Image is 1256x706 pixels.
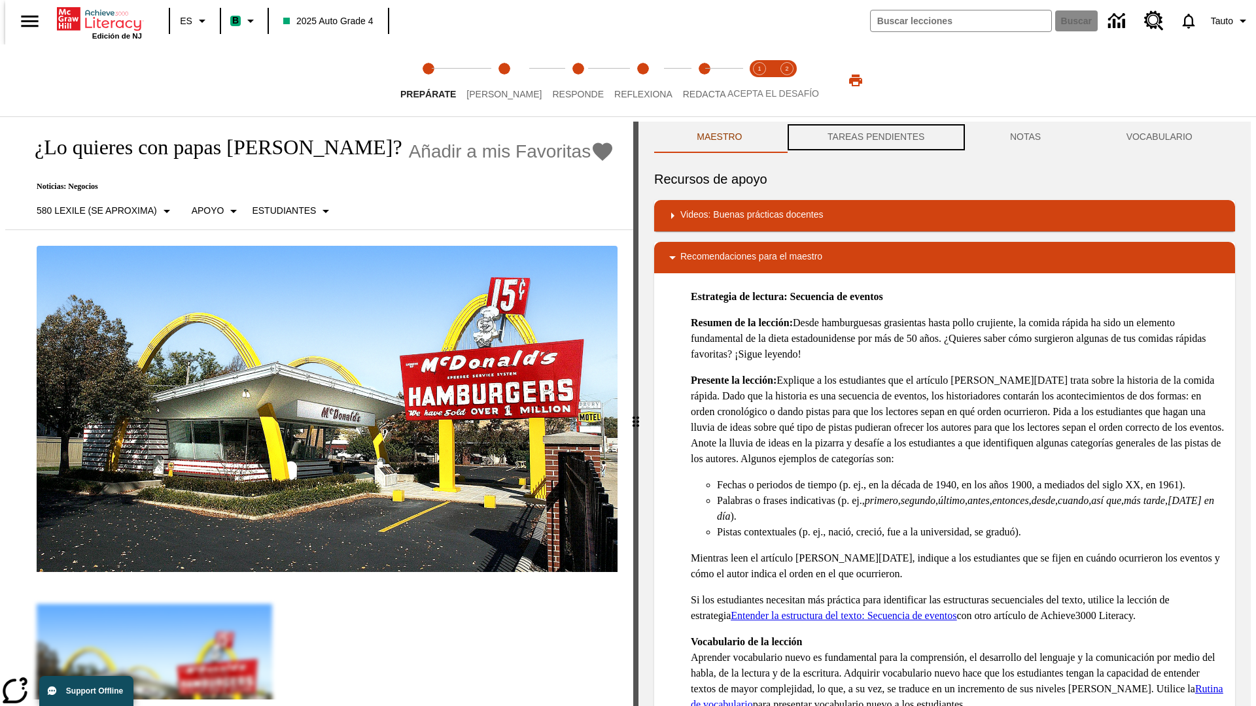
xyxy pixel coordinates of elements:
[174,9,216,33] button: Lenguaje: ES, Selecciona un idioma
[252,204,316,218] p: Estudiantes
[835,69,877,92] button: Imprimir
[604,44,683,116] button: Reflexiona step 4 of 5
[39,676,133,706] button: Support Offline
[680,208,823,224] p: Videos: Buenas prácticas docentes
[31,199,180,223] button: Seleccione Lexile, 580 Lexile (Se aproxima)
[691,375,776,386] strong: Presente la lección:
[691,550,1225,582] p: Mientras leen el artículo [PERSON_NAME][DATE], indique a los estudiantes que se fijen en cuándo o...
[785,65,788,72] text: 2
[225,9,264,33] button: Boost El color de la clase es verde menta. Cambiar el color de la clase.
[654,242,1235,273] div: Recomendaciones para el maestro
[1172,4,1206,38] a: Notificaciones
[1100,3,1136,39] a: Centro de información
[672,44,737,116] button: Redacta step 5 of 5
[1211,14,1233,28] span: Tauto
[186,199,247,223] button: Tipo de apoyo, Apoyo
[10,2,49,41] button: Abrir el menú lateral
[654,200,1235,231] div: Videos: Buenas prácticas docentes
[768,44,806,116] button: Acepta el desafío contesta step 2 of 2
[247,199,339,223] button: Seleccionar estudiante
[785,122,968,153] button: TAREAS PENDIENTES
[691,291,883,302] strong: Estrategia de lectura: Secuencia de eventos
[691,315,1225,362] p: Desde hamburguesas grasientas hasta pollo crujiente, la comida rápida ha sido un elemento fundame...
[654,122,785,153] button: Maestro
[717,524,1225,540] li: Pistas contextuales (p. ej., nació, creció, fue a la universidad, se graduó).
[1206,9,1256,33] button: Perfil/Configuración
[691,592,1225,624] p: Si los estudiantes necesitan más práctica para identificar las estructuras secuenciales del texto...
[633,122,638,706] div: Pulsa la tecla de intro o la barra espaciadora y luego presiona las flechas de derecha e izquierd...
[614,89,672,99] span: Reflexiona
[968,495,990,506] em: antes
[466,89,542,99] span: [PERSON_NAME]
[691,373,1225,467] p: Explique a los estudiantes que el artículo [PERSON_NAME][DATE] trata sobre la historia de la comi...
[180,14,192,28] span: ES
[691,636,803,647] strong: Vocabulario de la lección
[717,477,1225,493] li: Fechas o periodos de tiempo (p. ej., en la década de 1940, en los años 1900, a mediados del siglo...
[654,169,1235,190] h6: Recursos de apoyo
[92,32,142,40] span: Edición de NJ
[938,495,965,506] em: último
[968,122,1084,153] button: NOTAS
[456,44,552,116] button: Lee step 2 of 5
[57,5,142,40] div: Portada
[21,135,402,160] h1: ¿Lo quieres con papas [PERSON_NAME]?
[901,495,935,506] em: segundo
[691,317,793,328] strong: Resumen de la lección:
[638,122,1251,706] div: activity
[654,122,1235,153] div: Instructional Panel Tabs
[1124,495,1165,506] em: más tarde
[683,89,726,99] span: Redacta
[1032,495,1055,506] em: desde
[409,140,615,163] button: Añadir a mis Favoritas - ¿Lo quieres con papas fritas?
[717,493,1225,524] li: Palabras o frases indicativas (p. ej., , , , , , , , , , ).
[1058,495,1089,506] em: cuando
[1091,495,1121,506] em: así que
[232,12,239,29] span: B
[992,495,1029,506] em: entonces
[741,44,778,116] button: Acepta el desafío lee step 1 of 2
[1083,122,1235,153] button: VOCABULARIO
[66,686,123,696] span: Support Offline
[37,204,157,218] p: 580 Lexile (Se aproxima)
[5,122,633,699] div: reading
[871,10,1051,31] input: Buscar campo
[758,65,761,72] text: 1
[192,204,224,218] p: Apoyo
[21,182,614,192] p: Noticias: Negocios
[680,250,822,265] p: Recomendaciones para el maestro
[409,141,591,162] span: Añadir a mis Favoritas
[400,89,456,99] span: Prepárate
[731,610,956,621] a: Entender la estructura del texto: Secuencia de eventos
[1136,3,1172,39] a: Centro de recursos, Se abrirá en una pestaña nueva.
[283,14,374,28] span: 2025 Auto Grade 4
[542,44,614,116] button: Responde step 3 of 5
[552,89,604,99] span: Responde
[727,88,819,99] span: ACEPTA EL DESAFÍO
[865,495,898,506] em: primero
[390,44,466,116] button: Prepárate step 1 of 5
[37,246,618,573] img: Uno de los primeros locales de McDonald's, con el icónico letrero rojo y los arcos amarillos.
